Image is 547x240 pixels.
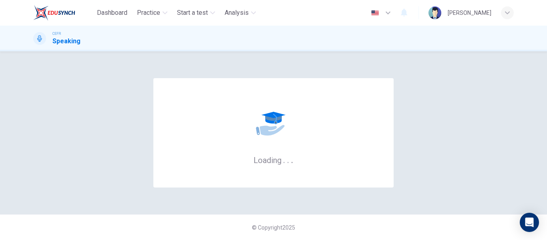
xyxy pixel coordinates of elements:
div: Open Intercom Messenger [520,213,539,232]
span: Start a test [177,8,208,18]
span: Practice [137,8,160,18]
span: Analysis [225,8,249,18]
img: Profile picture [428,6,441,19]
img: en [370,10,380,16]
span: CEFR [52,31,61,36]
h1: Speaking [52,36,80,46]
a: EduSynch logo [33,5,94,21]
button: Dashboard [94,6,131,20]
img: EduSynch logo [33,5,75,21]
button: Analysis [221,6,259,20]
button: Practice [134,6,171,20]
div: [PERSON_NAME] [448,8,491,18]
button: Start a test [174,6,218,20]
span: Dashboard [97,8,127,18]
